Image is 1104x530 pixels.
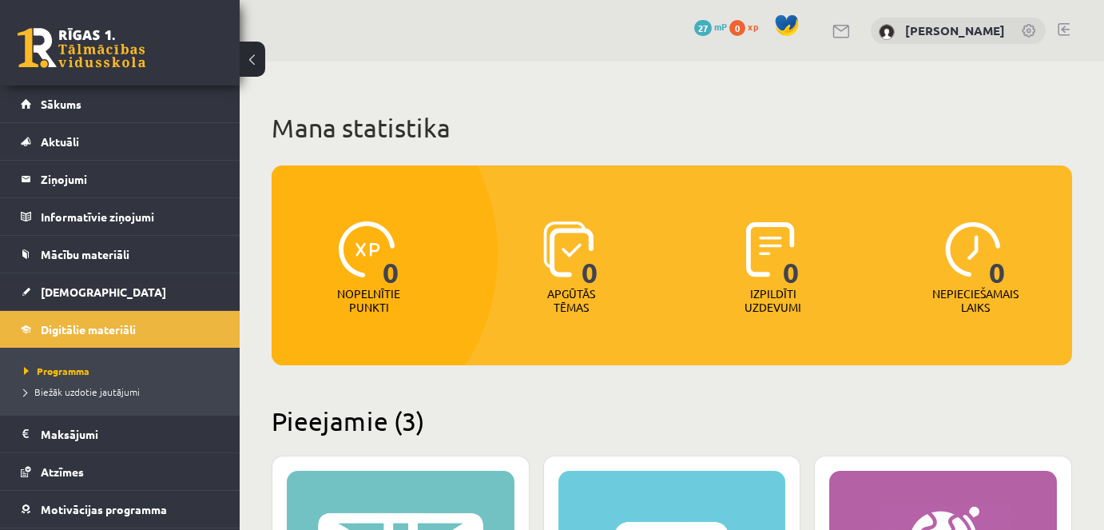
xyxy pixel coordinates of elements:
[272,112,1072,144] h1: Mana statistika
[783,221,800,287] span: 0
[21,161,220,197] a: Ziņojumi
[742,287,804,314] p: Izpildīti uzdevumi
[21,123,220,160] a: Aktuāli
[41,247,129,261] span: Mācību materiāli
[21,453,220,490] a: Atzīmes
[879,24,895,40] img: Marta Šarķe
[746,221,796,277] img: icon-completed-tasks-ad58ae20a441b2904462921112bc710f1caf180af7a3daa7317a5a94f2d26646.svg
[41,322,136,337] span: Digitālie materiāli
[21,198,220,235] a: Informatīvie ziņojumi
[18,28,145,68] a: Rīgas 1. Tālmācības vidusskola
[540,287,602,314] p: Apgūtās tēmas
[989,221,1006,287] span: 0
[383,221,399,287] span: 0
[748,20,758,33] span: xp
[729,20,766,33] a: 0 xp
[21,416,220,452] a: Maksājumi
[41,416,220,452] legend: Maksājumi
[543,221,594,277] img: icon-learned-topics-4a711ccc23c960034f471b6e78daf4a3bad4a20eaf4de84257b87e66633f6470.svg
[41,502,167,516] span: Motivācijas programma
[21,273,220,310] a: [DEMOGRAPHIC_DATA]
[24,385,140,398] span: Biežāk uzdotie jautājumi
[945,221,1001,277] img: icon-clock-7be60019b62300814b6bd22b8e044499b485619524d84068768e800edab66f18.svg
[582,221,598,287] span: 0
[41,161,220,197] legend: Ziņojumi
[694,20,712,36] span: 27
[41,134,79,149] span: Aktuāli
[21,86,220,122] a: Sākums
[729,20,745,36] span: 0
[41,464,84,479] span: Atzīmes
[41,285,166,299] span: [DEMOGRAPHIC_DATA]
[932,287,1019,314] p: Nepieciešamais laiks
[41,97,81,111] span: Sākums
[714,20,727,33] span: mP
[905,22,1005,38] a: [PERSON_NAME]
[24,385,224,399] a: Biežāk uzdotie jautājumi
[694,20,727,33] a: 27 mP
[24,365,89,377] span: Programma
[337,287,400,314] p: Nopelnītie punkti
[21,236,220,273] a: Mācību materiāli
[21,491,220,528] a: Motivācijas programma
[272,405,1072,436] h2: Pieejamie (3)
[41,198,220,235] legend: Informatīvie ziņojumi
[339,221,395,277] img: icon-xp-0682a9bc20223a9ccc6f5883a126b849a74cddfe5390d2b41b4391c66f2066e7.svg
[24,364,224,378] a: Programma
[21,311,220,348] a: Digitālie materiāli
